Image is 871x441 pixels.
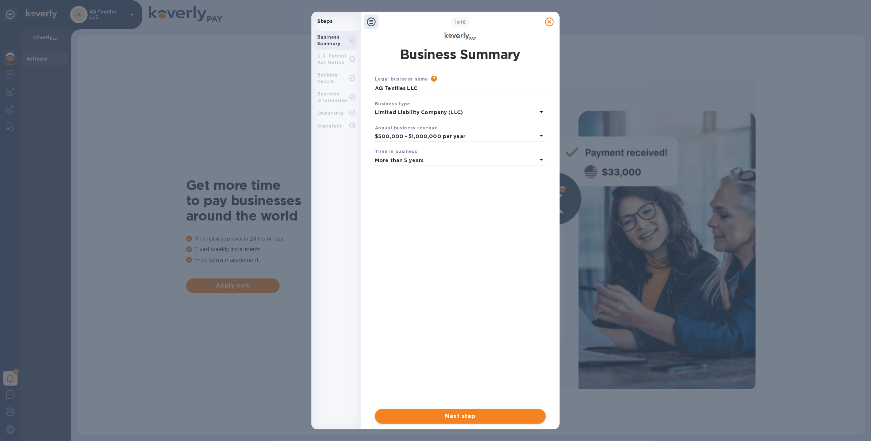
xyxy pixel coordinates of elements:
b: $500,000 - $1,000,000 per year [375,133,465,139]
b: Signature [317,123,342,129]
b: Time in business [375,149,417,154]
b: Business Information [317,91,348,103]
b: Legal business name [375,76,428,82]
b: of 6 [455,19,466,25]
b: More than 5 years [375,157,423,163]
b: Steps [317,18,333,24]
h1: Business Summary [400,45,521,63]
b: Banking Details [317,72,338,84]
span: 1 [455,19,457,25]
b: Annual business revenue [375,125,438,130]
span: Next step [381,412,540,421]
input: Enter legal business name [375,83,546,94]
button: Next step [375,409,546,424]
b: Limited Liability Company (LLC) [375,109,463,115]
b: U.S. Patriot Act Notice [317,53,347,65]
b: Ownership [317,110,344,116]
b: Business type [375,101,410,106]
b: Business Summary [317,34,341,46]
